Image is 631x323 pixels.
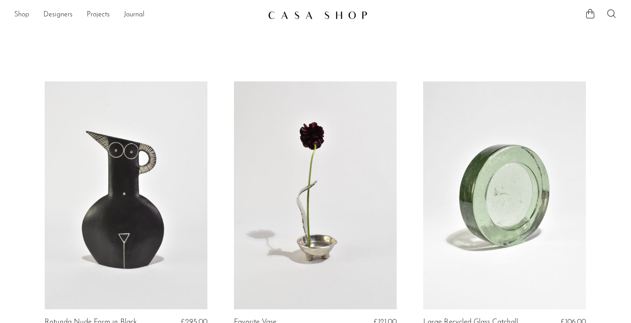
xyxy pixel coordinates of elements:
[14,8,261,23] ul: NEW HEADER MENU
[124,9,145,21] a: Journal
[87,9,110,21] a: Projects
[14,9,29,21] a: Shop
[14,8,261,23] nav: Desktop navigation
[43,9,73,21] a: Designers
